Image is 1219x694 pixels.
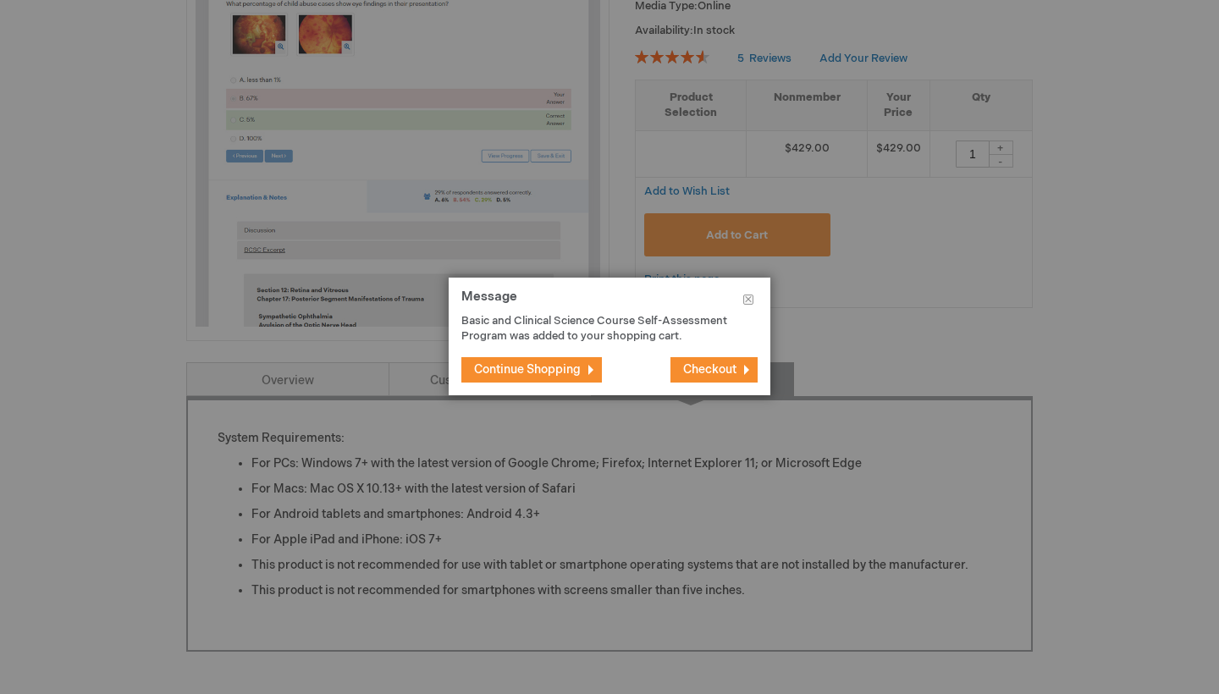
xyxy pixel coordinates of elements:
p: Basic and Clinical Science Course Self-Assessment Program was added to your shopping cart. [461,313,732,344]
button: Continue Shopping [461,357,602,383]
span: Checkout [683,362,736,377]
button: Checkout [670,357,758,383]
span: Continue Shopping [474,362,581,377]
h1: Message [461,290,758,313]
